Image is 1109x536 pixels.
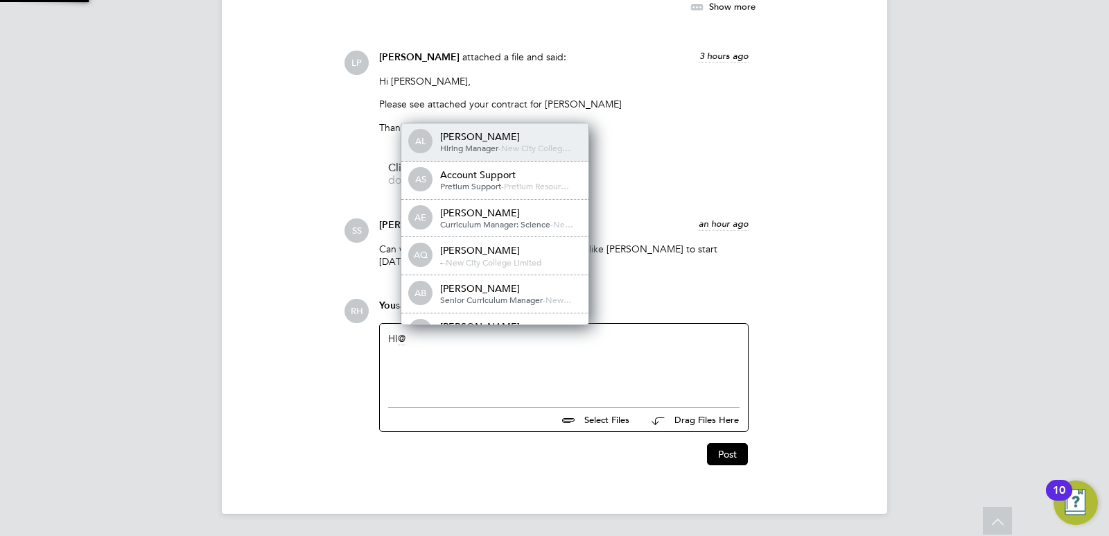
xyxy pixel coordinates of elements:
div: [PERSON_NAME] [440,320,579,333]
span: Curriculum Manager: Science [440,218,550,230]
span: attached a file and said: [462,51,566,63]
span: Ne… [553,218,573,230]
span: RH [344,299,369,323]
button: Post [707,443,748,465]
span: New… [545,294,572,305]
span: LP [344,51,369,75]
p: Thanks [379,121,749,134]
span: doc - 114kb [388,175,499,186]
div: [PERSON_NAME] [440,282,579,295]
span: AB [410,282,432,304]
p: Can we speed to onboarding please, we would like [PERSON_NAME] to start [DATE] if possible [379,243,749,268]
div: HI [388,332,740,392]
p: Hi [PERSON_NAME], [379,75,749,87]
span: [PERSON_NAME] [379,51,460,63]
div: [PERSON_NAME] [440,207,579,219]
span: - [543,294,545,305]
span: New City Colleg… [501,142,570,153]
button: Open Resource Center, 10 new notifications [1054,481,1098,525]
div: say: [379,299,749,323]
span: - [550,218,553,230]
span: You [379,300,396,311]
span: - [440,257,443,268]
span: AL [410,130,432,153]
span: AH [410,320,432,343]
span: AQ [410,244,432,266]
span: Client%20Contract387 [388,163,499,173]
span: Hiring Manager [440,142,498,153]
span: Pretium Resour… [504,180,569,191]
span: Pretium Support [440,180,501,191]
span: New City College Limited [446,257,541,268]
div: 10 [1053,490,1065,508]
button: Drag Files Here [640,406,740,435]
span: SS [344,218,369,243]
span: AE [410,207,432,229]
span: - [498,142,501,153]
span: - [443,257,446,268]
p: Please see attached your contract for [PERSON_NAME] [379,98,749,110]
span: [PERSON_NAME] [379,219,460,231]
span: - [501,180,504,191]
div: [PERSON_NAME] [440,130,579,143]
div: [PERSON_NAME] [440,244,579,257]
span: Senior Curriculum Manager [440,294,543,305]
span: an hour ago [699,218,749,230]
span: Show more [709,1,756,12]
a: Client%20Contract387 doc - 114kb [388,163,499,186]
span: 3 hours ago [699,50,749,62]
div: Account Support [440,168,579,181]
span: AS [410,168,432,191]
